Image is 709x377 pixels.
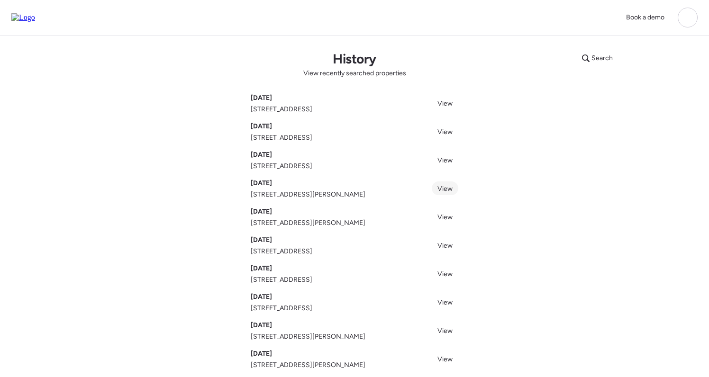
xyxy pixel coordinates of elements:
[251,247,312,256] span: [STREET_ADDRESS]
[626,13,664,21] span: Book a demo
[251,235,272,245] span: [DATE]
[432,323,458,337] a: View
[437,355,453,363] span: View
[437,156,453,164] span: View
[251,332,365,341] span: [STREET_ADDRESS][PERSON_NAME]
[251,207,272,216] span: [DATE]
[437,99,453,108] span: View
[437,213,453,221] span: View
[251,190,365,199] span: [STREET_ADDRESS][PERSON_NAME]
[11,13,35,22] img: Logo
[437,128,453,136] span: View
[251,162,312,171] span: [STREET_ADDRESS]
[251,360,365,370] span: [STREET_ADDRESS][PERSON_NAME]
[432,181,458,195] a: View
[437,242,453,250] span: View
[251,150,272,160] span: [DATE]
[432,238,458,252] a: View
[432,125,458,138] a: View
[251,133,312,143] span: [STREET_ADDRESS]
[303,69,406,78] span: View recently searched properties
[251,321,272,330] span: [DATE]
[437,327,453,335] span: View
[333,51,376,67] h1: History
[437,185,453,193] span: View
[251,275,312,285] span: [STREET_ADDRESS]
[251,93,272,103] span: [DATE]
[251,349,272,359] span: [DATE]
[251,292,272,302] span: [DATE]
[432,295,458,309] a: View
[437,270,453,278] span: View
[432,96,458,110] a: View
[251,218,365,228] span: [STREET_ADDRESS][PERSON_NAME]
[432,267,458,280] a: View
[437,298,453,306] span: View
[251,264,272,273] span: [DATE]
[432,210,458,224] a: View
[432,153,458,167] a: View
[432,352,458,366] a: View
[251,105,312,114] span: [STREET_ADDRESS]
[251,304,312,313] span: [STREET_ADDRESS]
[251,179,272,188] span: [DATE]
[251,122,272,131] span: [DATE]
[591,54,613,63] span: Search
